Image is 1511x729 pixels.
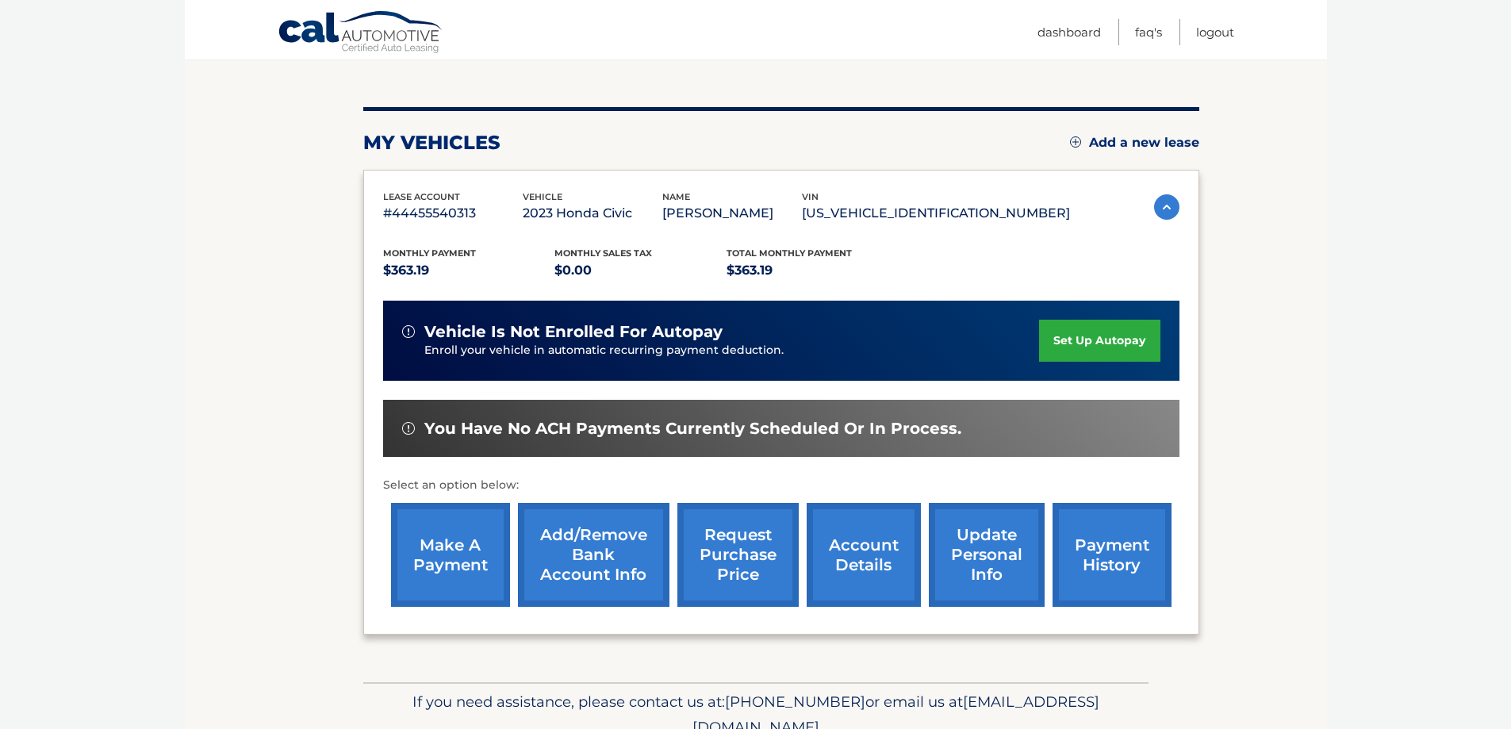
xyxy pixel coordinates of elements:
[1154,194,1179,220] img: accordion-active.svg
[383,247,476,259] span: Monthly Payment
[554,259,727,282] p: $0.00
[383,202,523,224] p: #44455540313
[662,191,690,202] span: name
[554,247,652,259] span: Monthly sales Tax
[1135,19,1162,45] a: FAQ's
[363,131,500,155] h2: my vehicles
[383,191,460,202] span: lease account
[807,503,921,607] a: account details
[727,247,852,259] span: Total Monthly Payment
[1039,320,1160,362] a: set up autopay
[1070,136,1081,148] img: add.svg
[391,503,510,607] a: make a payment
[383,259,555,282] p: $363.19
[662,202,802,224] p: [PERSON_NAME]
[278,10,444,56] a: Cal Automotive
[424,419,961,439] span: You have no ACH payments currently scheduled or in process.
[1053,503,1172,607] a: payment history
[929,503,1045,607] a: update personal info
[523,191,562,202] span: vehicle
[725,693,865,711] span: [PHONE_NUMBER]
[402,325,415,338] img: alert-white.svg
[424,342,1040,359] p: Enroll your vehicle in automatic recurring payment deduction.
[1070,135,1199,151] a: Add a new lease
[402,422,415,435] img: alert-white.svg
[1196,19,1234,45] a: Logout
[518,503,669,607] a: Add/Remove bank account info
[802,202,1070,224] p: [US_VEHICLE_IDENTIFICATION_NUMBER]
[802,191,819,202] span: vin
[523,202,662,224] p: 2023 Honda Civic
[424,322,723,342] span: vehicle is not enrolled for autopay
[1037,19,1101,45] a: Dashboard
[727,259,899,282] p: $363.19
[383,476,1179,495] p: Select an option below:
[677,503,799,607] a: request purchase price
